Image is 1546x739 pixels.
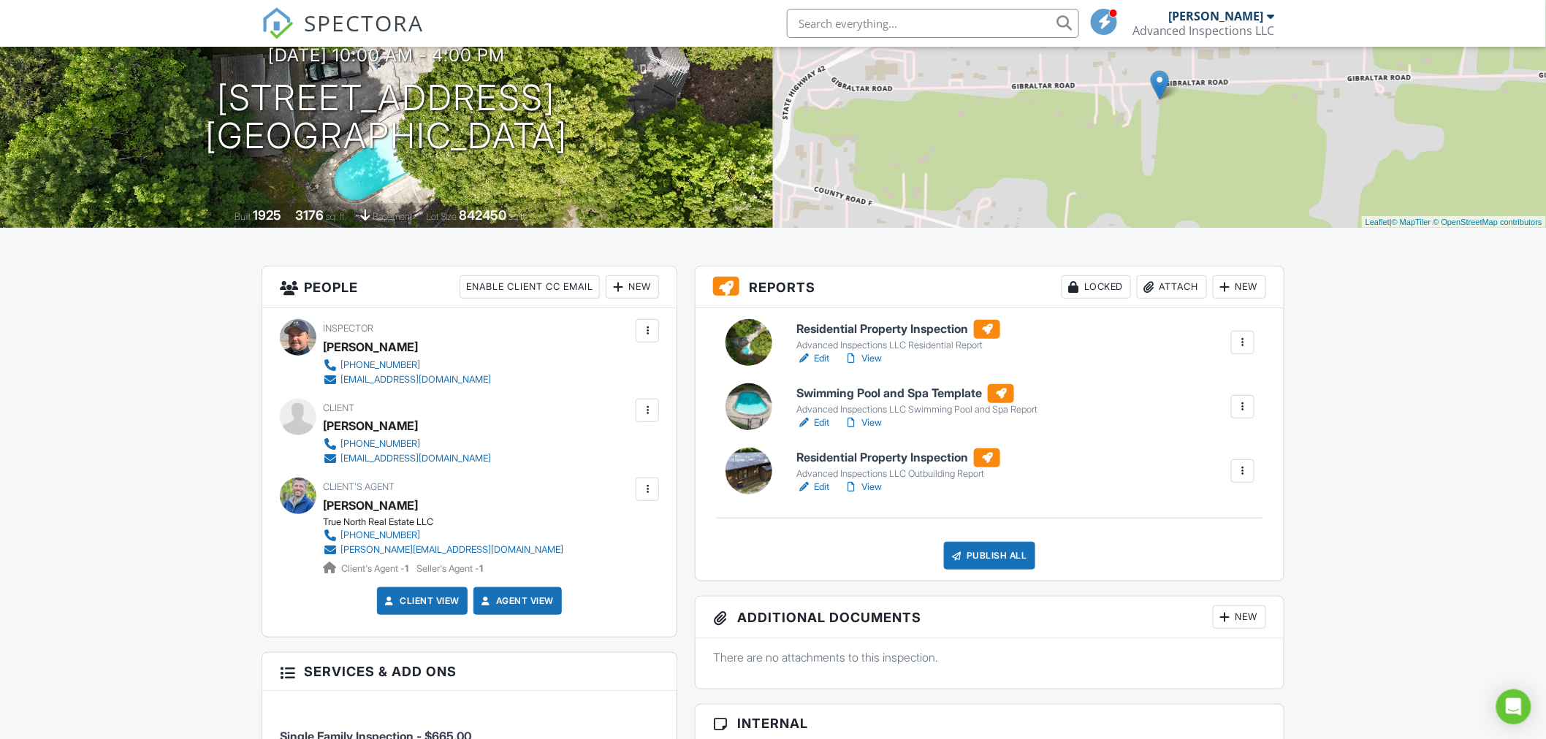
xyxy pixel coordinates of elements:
a: [PERSON_NAME][EMAIL_ADDRESS][DOMAIN_NAME] [323,543,563,557]
a: [PHONE_NUMBER] [323,528,563,543]
div: 842450 [459,207,506,223]
span: basement [373,211,412,222]
div: Advanced Inspections LLC Residential Report [796,340,1000,351]
span: Client's Agent [323,481,395,492]
a: Agent View [479,594,554,608]
h1: [STREET_ADDRESS] [GEOGRAPHIC_DATA] [205,79,568,156]
div: Advanced Inspections LLC Swimming Pool and Spa Report [796,404,1037,416]
h3: Services & Add ons [262,653,677,691]
h3: Reports [696,267,1284,308]
a: [EMAIL_ADDRESS][DOMAIN_NAME] [323,372,491,387]
a: © OpenStreetMap contributors [1433,218,1542,226]
div: [PHONE_NUMBER] [340,359,420,371]
strong: 1 [479,563,483,574]
div: New [1213,275,1266,299]
div: New [606,275,659,299]
a: Edit [796,480,829,494]
a: SPECTORA [262,20,424,50]
div: Locked [1062,275,1131,299]
span: Lot Size [426,211,457,222]
span: sq. ft. [326,211,346,222]
a: Edit [796,351,829,366]
a: [PHONE_NUMBER] [323,437,491,451]
span: sq.ft. [509,211,527,222]
h6: Residential Property Inspection [796,320,1000,339]
div: [PERSON_NAME] [323,415,418,437]
span: SPECTORA [304,7,424,38]
a: Leaflet [1366,218,1390,226]
div: [PHONE_NUMBER] [340,529,420,541]
a: Edit [796,416,829,430]
h3: Additional Documents [696,597,1284,638]
span: Seller's Agent - [416,563,483,574]
span: Client [323,402,354,413]
div: Attach [1137,275,1207,299]
a: Residential Property Inspection Advanced Inspections LLC Residential Report [796,320,1000,352]
div: Publish All [944,542,1035,570]
a: © MapTiler [1392,218,1431,226]
a: View [844,351,882,366]
div: Enable Client CC Email [460,275,600,299]
div: [EMAIL_ADDRESS][DOMAIN_NAME] [340,453,491,464]
h3: People [262,267,677,308]
a: Client View [382,594,460,608]
span: Client's Agent - [341,563,411,574]
p: There are no attachments to this inspection. [713,649,1266,665]
h6: Residential Property Inspection [796,448,1000,467]
div: [PERSON_NAME][EMAIL_ADDRESS][DOMAIN_NAME] [340,544,563,556]
div: [PERSON_NAME] [1169,9,1264,23]
div: 1925 [253,207,281,223]
div: Advanced Inspections LLC Outbuilding Report [796,468,1000,480]
div: Open Intercom Messenger [1496,689,1531,724]
div: New [1213,605,1266,629]
a: [PERSON_NAME] [323,494,418,516]
div: [EMAIL_ADDRESS][DOMAIN_NAME] [340,374,491,386]
a: View [844,480,882,494]
img: The Best Home Inspection Software - Spectora [262,7,294,39]
a: View [844,416,882,430]
div: [PERSON_NAME] [323,336,418,358]
div: | [1362,216,1546,229]
div: [PHONE_NUMBER] [340,438,420,450]
div: Advanced Inspections LLC [1132,23,1275,38]
h6: Swimming Pool and Spa Template [796,384,1037,403]
div: 3176 [295,207,324,223]
a: Swimming Pool and Spa Template Advanced Inspections LLC Swimming Pool and Spa Report [796,384,1037,416]
span: Built [235,211,251,222]
a: [PHONE_NUMBER] [323,358,491,372]
strong: 1 [405,563,408,574]
h3: [DATE] 10:00 am - 4:00 pm [268,45,505,65]
a: Residential Property Inspection Advanced Inspections LLC Outbuilding Report [796,448,1000,480]
span: Inspector [323,323,373,334]
a: [EMAIL_ADDRESS][DOMAIN_NAME] [323,451,491,466]
input: Search everything... [787,9,1079,38]
div: True North Real Estate LLC [323,516,575,528]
